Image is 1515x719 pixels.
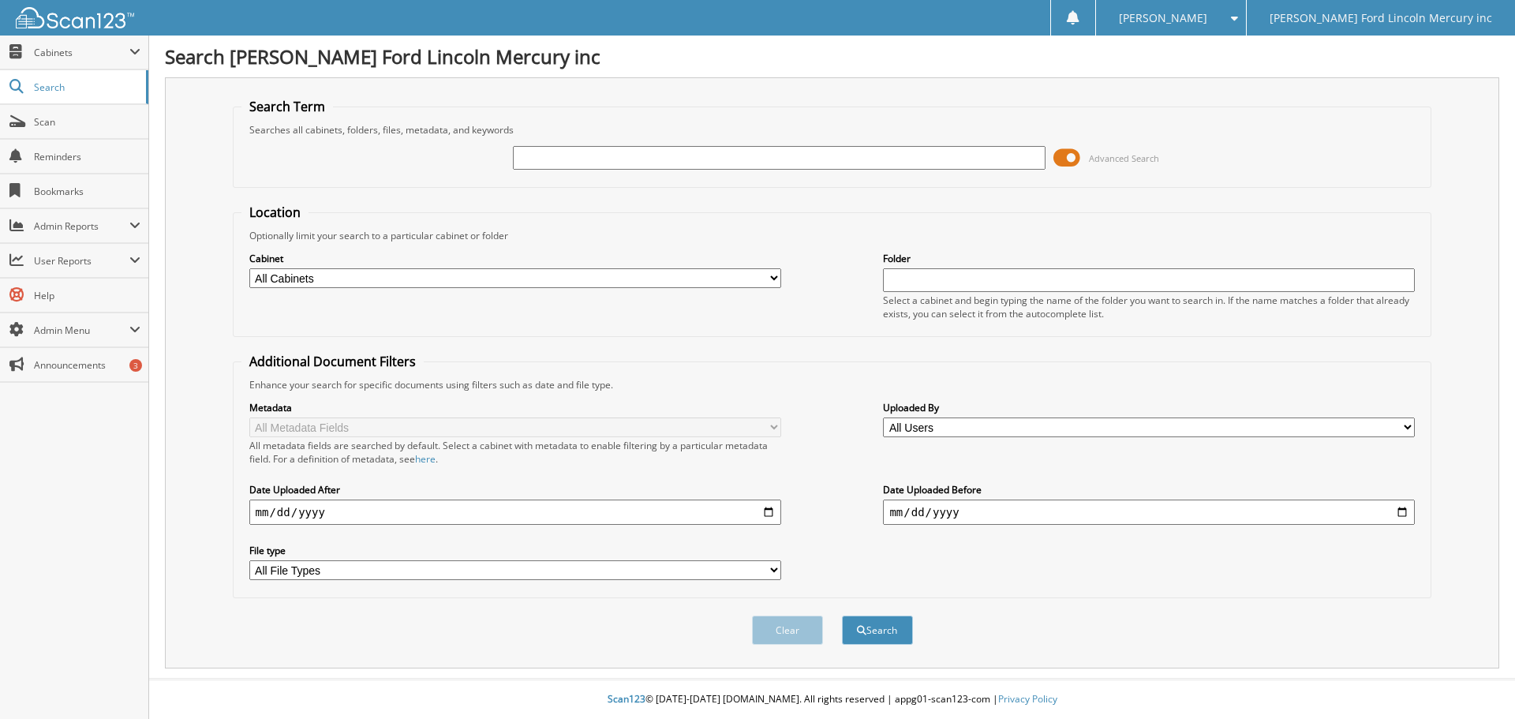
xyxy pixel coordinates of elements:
[883,483,1415,496] label: Date Uploaded Before
[34,115,140,129] span: Scan
[883,294,1415,320] div: Select a cabinet and begin typing the name of the folder you want to search in. If the name match...
[415,452,436,466] a: here
[129,359,142,372] div: 3
[34,324,129,337] span: Admin Menu
[1089,152,1159,164] span: Advanced Search
[165,43,1499,69] h1: Search [PERSON_NAME] Ford Lincoln Mercury inc
[241,353,424,370] legend: Additional Document Filters
[241,378,1423,391] div: Enhance your search for specific documents using filters such as date and file type.
[34,254,129,268] span: User Reports
[249,401,781,414] label: Metadata
[16,7,134,28] img: scan123-logo-white.svg
[34,219,129,233] span: Admin Reports
[249,500,781,525] input: start
[241,123,1423,137] div: Searches all cabinets, folders, files, metadata, and keywords
[34,185,140,198] span: Bookmarks
[883,500,1415,525] input: end
[149,680,1515,719] div: © [DATE]-[DATE] [DOMAIN_NAME]. All rights reserved | appg01-scan123-com |
[34,150,140,163] span: Reminders
[1119,13,1207,23] span: [PERSON_NAME]
[34,289,140,302] span: Help
[34,81,138,94] span: Search
[998,692,1057,706] a: Privacy Policy
[883,401,1415,414] label: Uploaded By
[34,358,140,372] span: Announcements
[752,616,823,645] button: Clear
[241,98,333,115] legend: Search Term
[249,252,781,265] label: Cabinet
[883,252,1415,265] label: Folder
[1270,13,1492,23] span: [PERSON_NAME] Ford Lincoln Mercury inc
[842,616,913,645] button: Search
[241,204,309,221] legend: Location
[608,692,645,706] span: Scan123
[249,544,781,557] label: File type
[249,483,781,496] label: Date Uploaded After
[241,229,1423,242] div: Optionally limit your search to a particular cabinet or folder
[34,46,129,59] span: Cabinets
[249,439,781,466] div: All metadata fields are searched by default. Select a cabinet with metadata to enable filtering b...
